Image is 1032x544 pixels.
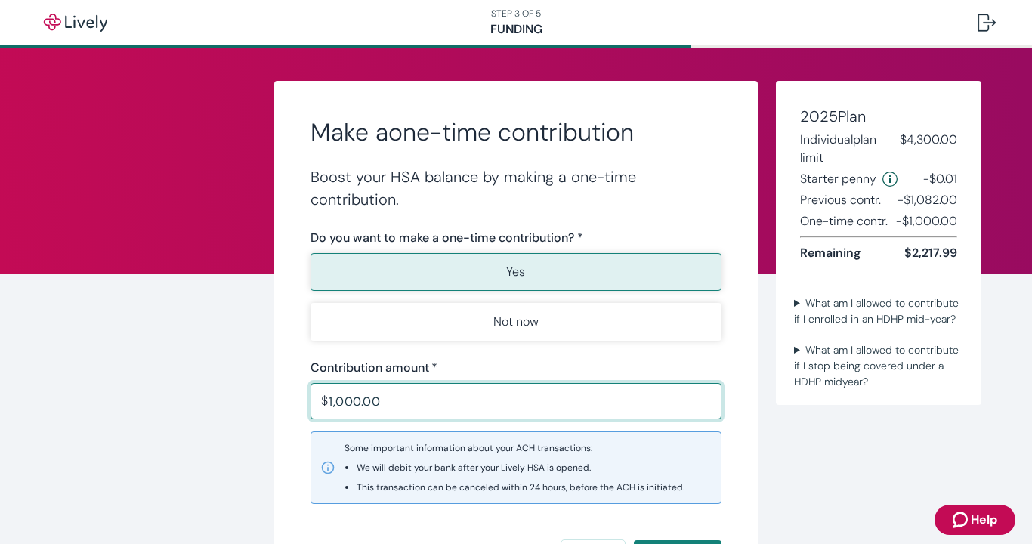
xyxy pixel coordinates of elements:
[882,170,898,188] button: Lively will contribute $0.01 to establish your account
[329,386,721,416] input: $0.00
[788,339,969,393] summary: What am I allowed to contribute if I stop being covered under a HDHP midyear?
[896,212,957,230] span: - $1,000.00
[800,131,900,167] span: Individual plan limit
[357,481,684,494] li: This transaction can be canceled within 24 hours, before the ACH is initiated.
[882,172,898,187] svg: Starter penny details
[935,505,1015,535] button: Zendesk support iconHelp
[506,263,525,281] p: Yes
[898,191,957,209] span: - $1,082.00
[33,14,118,32] img: Lively
[311,359,437,377] label: Contribution amount
[800,105,957,128] h4: 2025 Plan
[311,117,721,147] h2: Make a one-time contribution
[966,5,1008,41] button: Log out
[345,441,684,494] span: Some important information about your ACH transactions:
[923,170,957,188] span: -$0.01
[900,131,957,167] span: $4,300.00
[971,511,997,529] span: Help
[357,461,684,474] li: We will debit your bank after your Lively HSA is opened.
[800,212,888,230] span: One-time contr.
[800,170,876,188] span: Starter penny
[800,244,861,262] span: Remaining
[953,511,971,529] svg: Zendesk support icon
[493,313,539,331] p: Not now
[788,292,969,330] summary: What am I allowed to contribute if I enrolled in an HDHP mid-year?
[904,244,957,262] span: $2,217.99
[311,303,721,341] button: Not now
[311,229,583,247] label: Do you want to make a one-time contribution? *
[321,392,328,410] p: $
[311,165,721,211] h4: Boost your HSA balance by making a one-time contribution.
[800,191,881,209] span: Previous contr.
[311,253,721,291] button: Yes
